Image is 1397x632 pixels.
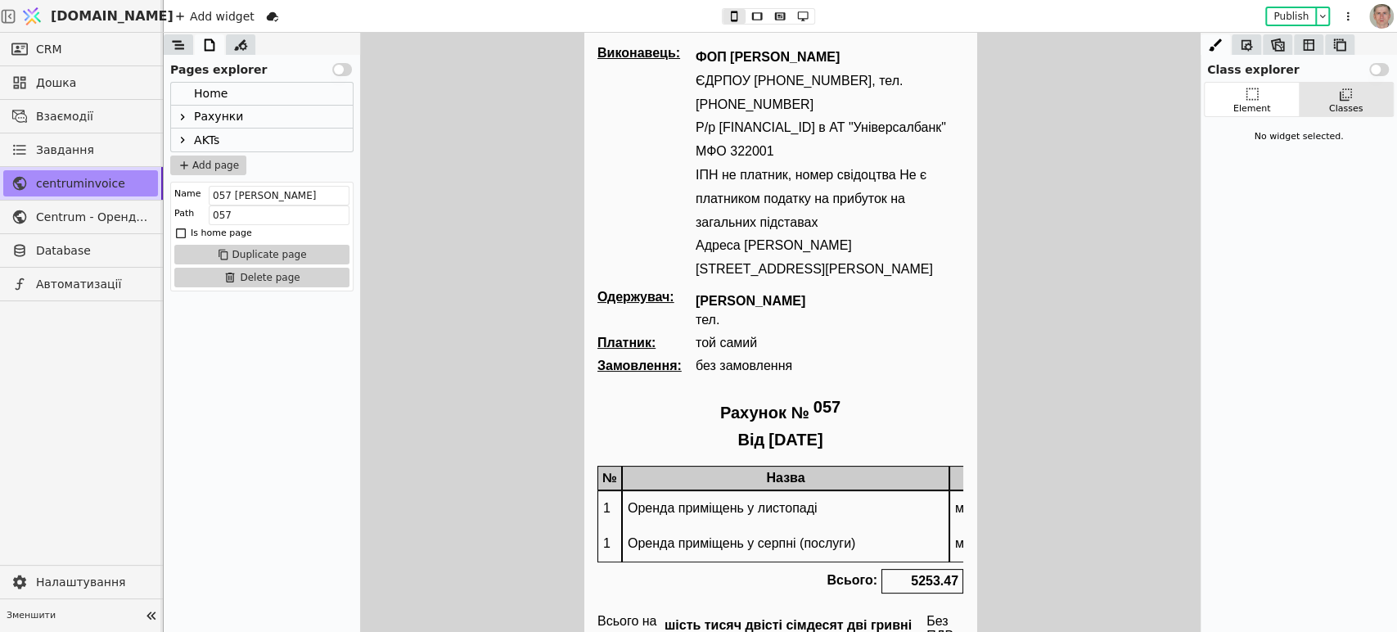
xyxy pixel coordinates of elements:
div: № [13,433,38,458]
div: Classes [1329,102,1363,116]
div: Всього: [238,536,297,561]
button: Add page [170,156,246,175]
span: [DOMAIN_NAME] [51,7,173,26]
span: Database [36,242,150,260]
a: centruminvoice [3,170,158,196]
button: Publish [1267,8,1315,25]
a: Взаємодії [3,103,158,129]
a: Database [3,237,158,264]
div: Без ПДВ [342,581,379,619]
button: Delete page [174,268,349,287]
span: Centrum - Оренда офісних приміщень [36,209,150,226]
div: без замовлення [111,326,208,341]
span: CRM [36,41,62,58]
a: CRM [3,36,158,62]
div: AKTs [171,129,353,151]
div: той самий [111,303,173,318]
div: Од. [365,433,422,458]
div: Одержувач: [13,257,111,295]
div: Замовлення: [13,326,111,341]
div: Назва [38,433,365,458]
span: Зменшити [7,609,140,623]
p: 1 [19,499,26,523]
div: шість тисяч двісті сімдесят дві гривні вісімдесят копійок [80,585,342,615]
div: Виконавець: [13,13,111,28]
div: Від [154,398,181,417]
a: Налаштування [3,569,158,595]
span: Взаємодії [36,108,150,125]
div: Pages explorer [164,55,360,79]
a: Дошка [3,70,158,96]
div: Class explorer [1201,55,1397,79]
span: Налаштування [36,574,150,591]
p: Адреса [PERSON_NAME][STREET_ADDRESS][PERSON_NAME] [111,201,379,249]
div: No widget selected. [1204,124,1394,151]
div: Element [1233,102,1271,116]
div: Платник: [13,303,111,318]
div: Is home page [191,225,252,242]
div: 5253.47 [297,536,379,561]
p: ФОП [PERSON_NAME] [111,13,379,37]
span: Дошка [36,74,150,92]
p: ІПН не платник, номер свідоцтва Не є платником податку на прибуток на загальних підставах [111,131,379,201]
span: Завдання [36,142,94,159]
div: тел. [111,280,135,295]
p: Р/р [FINANCIAL_ID] в АТ "Універсалбанк" МФО 322001 [111,84,379,131]
span: centruminvoice [36,175,150,192]
div: Home [171,83,353,106]
div: [DATE] [184,398,238,417]
a: Завдання [3,137,158,163]
p: ЄДРПОУ [PHONE_NUMBER], тел. [PHONE_NUMBER] [111,37,379,84]
p: 1 [19,464,26,488]
div: Add widget [170,7,259,26]
div: Оренда приміщень у серпні (послуги) [38,494,364,529]
img: Logo [20,1,44,32]
div: Рахунки [194,106,243,128]
div: Path [174,205,194,222]
a: [DOMAIN_NAME] [16,1,164,32]
div: Home [194,83,228,105]
a: Centrum - Оренда офісних приміщень [3,204,158,230]
div: Рахунки [171,106,353,129]
div: м² [366,494,421,529]
div: Всього на суму: [13,581,80,619]
div: AKTs [194,129,219,151]
img: 1560949290925-CROPPED-IMG_0201-2-.jpg [1369,4,1394,29]
div: 057 [229,365,256,395]
div: м² [366,458,421,494]
button: Duplicate page [174,245,349,264]
p: Рахунок № [136,365,225,395]
span: Автоматизації [36,276,150,293]
div: Оренда приміщень у листопаді [38,458,364,494]
a: Автоматизації [3,271,158,297]
div: [PERSON_NAME] [111,261,221,276]
div: Name [174,186,201,202]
